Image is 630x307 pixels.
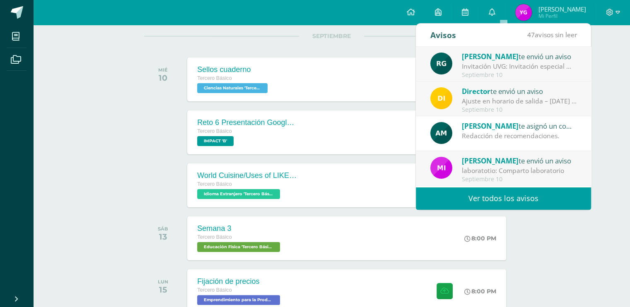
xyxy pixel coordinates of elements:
div: Ajuste en horario de salida – 12 de septiembre : Estimados Padres de Familia, Debido a las activi... [462,96,577,106]
img: 24ef3269677dd7dd963c57b86ff4a022.png [430,53,452,74]
div: 15 [158,285,168,295]
a: Ver todos los avisos [416,187,591,210]
div: Reto 6 Presentación Google Slides Clase 3 y 4 [197,118,297,127]
span: avisos sin leer [527,30,577,39]
div: 10 [158,73,168,83]
div: 13 [158,232,168,242]
div: te envió un aviso [462,155,577,166]
span: SEPTIEMBRE [299,32,364,40]
span: [PERSON_NAME] [462,121,519,131]
div: te asignó un comentario en 'LABORATORIO 2: Informe digital.' para 'Contabilidad' [462,120,577,131]
img: 6e92675d869eb295716253c72d38e6e7.png [430,122,452,144]
img: e71b507b6b1ebf6fbe7886fc31de659d.png [430,157,452,179]
span: Tercero Básico [197,181,232,187]
img: f0b35651ae50ff9c693c4cbd3f40c4bb.png [430,87,452,109]
span: Tercero Básico [197,75,232,81]
span: IMPACT 'B' [197,136,234,146]
div: Avisos [430,24,456,46]
span: [PERSON_NAME] [462,156,519,165]
span: [PERSON_NAME] [462,52,519,61]
div: Septiembre 10 [462,106,577,113]
div: Fijación de precios [197,277,282,286]
div: Septiembre 10 [462,176,577,183]
div: Invitación UVG: Invitación especial ✨ El programa Mujeres en Ingeniería – Virtual de la Universid... [462,62,577,71]
span: Idioma Extranjero 'Tercero Básico B' [197,189,280,199]
div: Sellos cuaderno [197,65,270,74]
div: te envió un aviso [462,51,577,62]
div: 8:00 PM [464,288,496,295]
span: Tercero Básico [197,287,232,293]
div: LUN [158,279,168,285]
div: te envió un aviso [462,86,577,96]
div: Septiembre 10 [462,72,577,79]
div: laboratotio: Comparto laboratorio [462,166,577,175]
span: Tercero Básico [197,128,232,134]
span: [PERSON_NAME] [538,5,586,13]
div: MIÉ [158,67,168,73]
span: Ciencias Naturales 'Tercero Básico B' [197,83,268,93]
img: 68eb15180474dc8a6ac94f2ba8adb128.png [515,4,532,21]
span: Educación Física 'Tercero Básico B' [197,242,280,252]
span: Emprendimiento para la Productividad 'Tercero Básico B' [197,295,280,305]
span: Mi Perfil [538,12,586,19]
span: 47 [527,30,535,39]
div: Redacción de recomendaciones. [462,131,577,141]
div: 8:00 PM [464,235,496,242]
span: Tercero Básico [197,234,232,240]
div: World Cuisine/Uses of LIKE week 5 [197,171,297,180]
div: Semana 3 [197,224,282,233]
div: SÁB [158,226,168,232]
span: Director [462,86,490,96]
